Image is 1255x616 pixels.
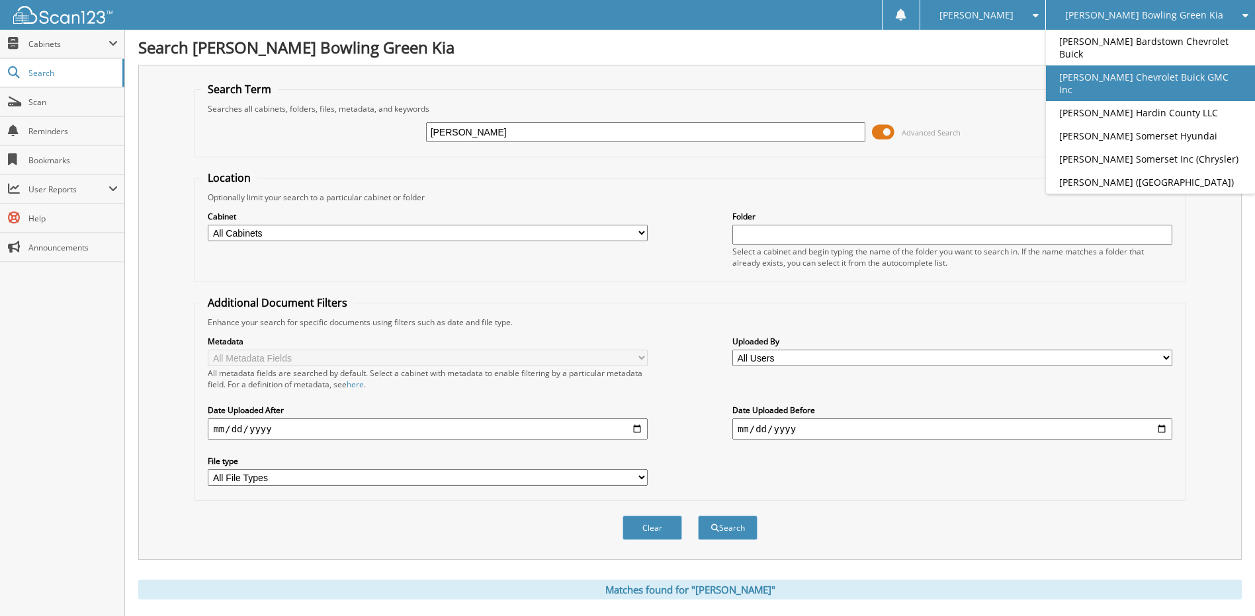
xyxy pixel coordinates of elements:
button: Clear [623,516,682,540]
div: Optionally limit your search to a particular cabinet or folder [201,192,1178,203]
label: Cabinet [208,211,648,222]
legend: Location [201,171,257,185]
span: Bookmarks [28,155,118,166]
a: [PERSON_NAME] Somerset Inc (Chrysler) [1046,147,1255,171]
label: Date Uploaded Before [732,404,1172,416]
span: Announcements [28,242,118,253]
span: Advanced Search [902,128,961,137]
iframe: Chat Widget [1189,553,1255,616]
a: [PERSON_NAME] ([GEOGRAPHIC_DATA]) [1046,171,1255,194]
label: Metadata [208,336,648,347]
label: Folder [732,211,1172,222]
span: Cabinets [28,38,108,50]
a: [PERSON_NAME] Somerset Hyundai [1046,124,1255,147]
h1: Search [PERSON_NAME] Bowling Green Kia [138,36,1242,58]
span: User Reports [28,184,108,195]
span: [PERSON_NAME] Bowling Green Kia [1065,11,1223,19]
label: Date Uploaded After [208,404,648,416]
input: end [732,418,1172,440]
a: [PERSON_NAME] Bardstown Chevrolet Buick [1046,30,1255,65]
a: here [347,379,364,390]
div: Enhance your search for specific documents using filters such as date and file type. [201,317,1178,328]
legend: Additional Document Filters [201,295,354,310]
label: File type [208,455,648,467]
legend: Search Term [201,82,278,96]
span: Search [28,67,116,79]
span: Scan [28,96,118,108]
input: start [208,418,648,440]
div: Select a cabinet and begin typing the name of the folder you want to search in. If the name match... [732,246,1172,268]
div: Searches all cabinets, folders, files, metadata, and keywords [201,103,1178,114]
img: scan123-logo-white.svg [13,6,112,24]
div: Matches found for "[PERSON_NAME]" [138,580,1242,599]
a: [PERSON_NAME] Chevrolet Buick GMC Inc [1046,65,1255,101]
span: [PERSON_NAME] [939,11,1014,19]
span: Help [28,213,118,224]
div: All metadata fields are searched by default. Select a cabinet with metadata to enable filtering b... [208,367,648,390]
label: Uploaded By [732,336,1172,347]
a: [PERSON_NAME] Hardin County LLC [1046,101,1255,124]
span: Reminders [28,126,118,137]
button: Search [698,516,757,540]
